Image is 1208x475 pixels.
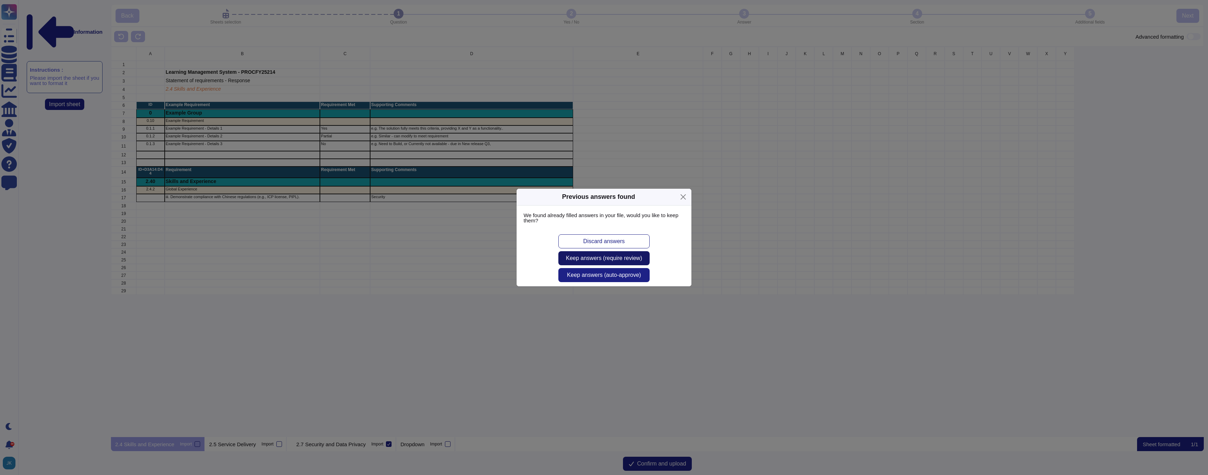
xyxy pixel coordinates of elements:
button: Discard answers [558,234,650,248]
button: Keep answers (require review) [558,251,650,265]
span: Discard answers [583,239,625,244]
span: Keep answers (auto-approve) [567,272,641,278]
div: Previous answers found [562,192,635,202]
div: We found already filled answers in your file, would you like to keep them? [517,206,691,230]
button: Close [678,191,689,202]
button: Keep answers (auto-approve) [558,268,650,282]
span: Keep answers (require review) [566,255,642,261]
